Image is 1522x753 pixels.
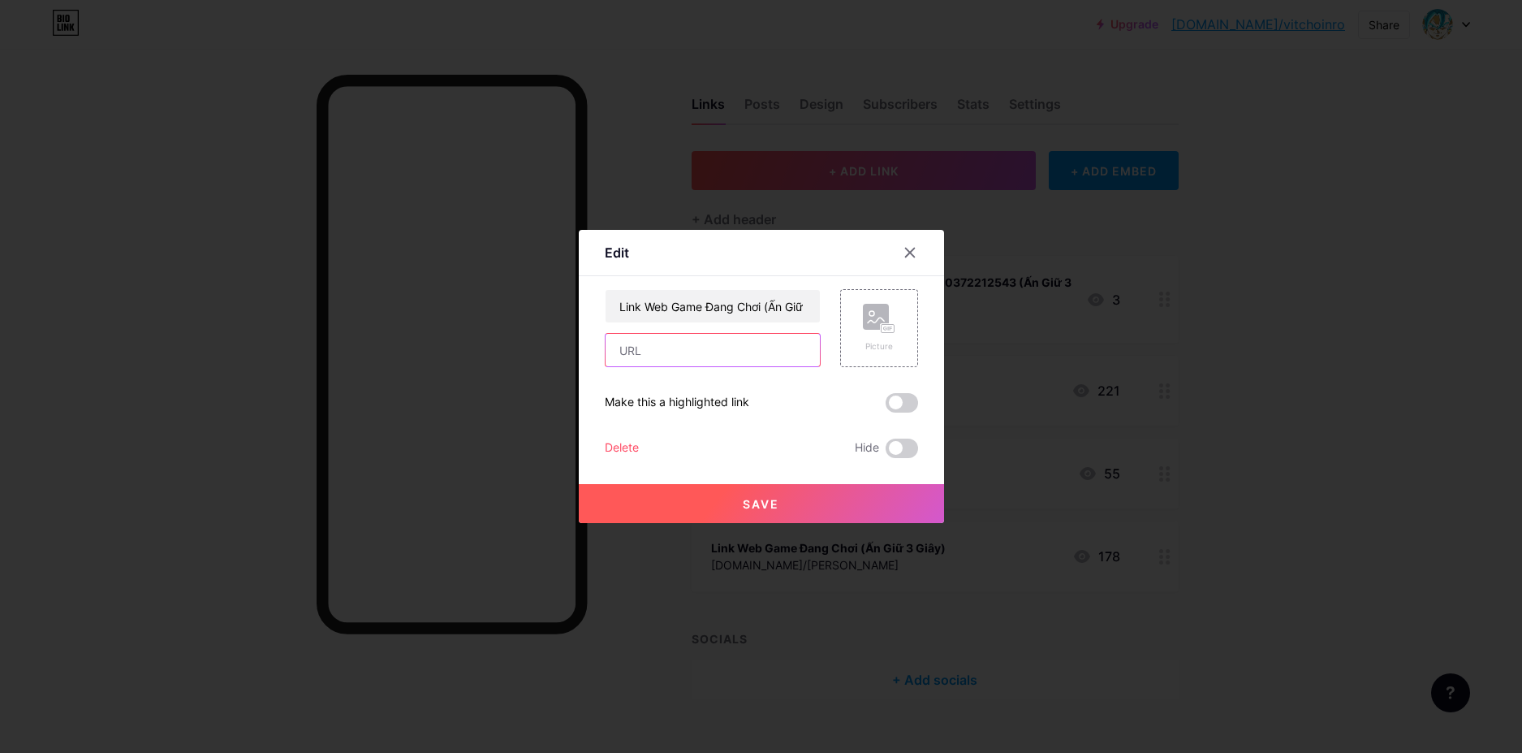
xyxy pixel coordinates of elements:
[605,439,639,458] div: Delete
[855,439,879,458] span: Hide
[605,243,629,262] div: Edit
[743,497,779,511] span: Save
[863,340,895,353] div: Picture
[606,334,820,366] input: URL
[606,290,820,322] input: Title
[579,484,944,523] button: Save
[605,393,749,413] div: Make this a highlighted link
